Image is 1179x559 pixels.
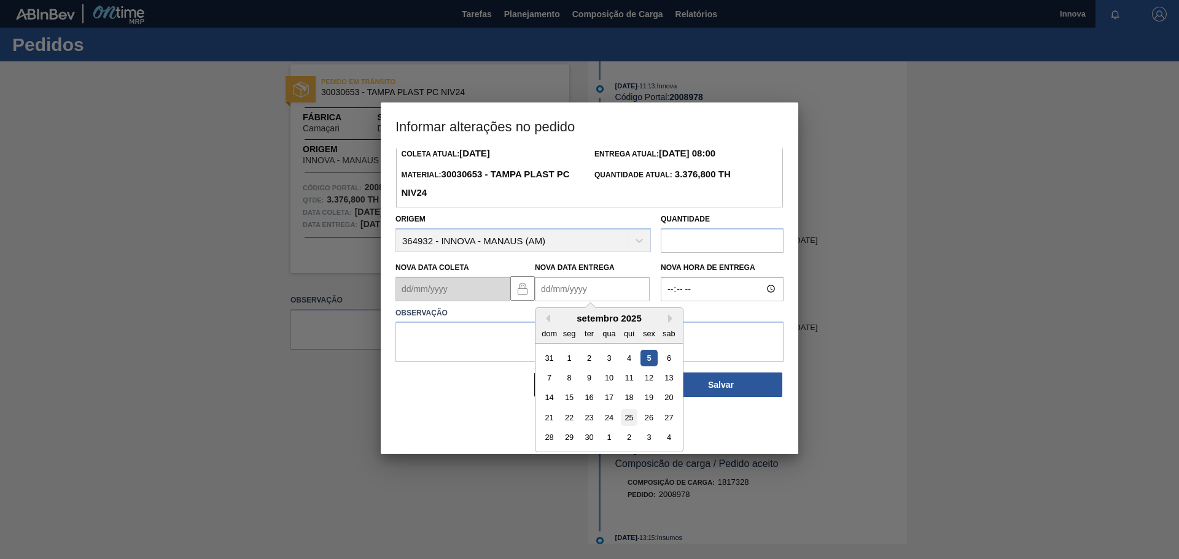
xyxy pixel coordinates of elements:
div: Choose domingo, 21 de setembro de 2025 [541,409,558,426]
div: Choose quinta-feira, 2 de outubro de 2025 [621,429,637,445]
label: Nova Hora de Entrega [661,259,784,277]
div: Choose sábado, 6 de setembro de 2025 [661,349,677,366]
div: Choose sexta-feira, 5 de setembro de 2025 [640,349,657,366]
div: dom [541,325,558,341]
div: ter [581,325,597,341]
div: Choose domingo, 31 de agosto de 2025 [541,349,558,366]
div: Choose terça-feira, 2 de setembro de 2025 [581,349,597,366]
label: Nova Data Coleta [395,263,469,272]
strong: [DATE] 08:00 [659,148,715,158]
div: qui [621,325,637,341]
button: Previous Month [542,314,550,323]
div: Choose sexta-feira, 3 de outubro de 2025 [640,429,657,445]
span: Coleta Atual: [401,150,489,158]
span: Material: [401,171,569,198]
div: qua [601,325,617,341]
div: Choose quarta-feira, 17 de setembro de 2025 [601,389,617,406]
div: Choose domingo, 14 de setembro de 2025 [541,389,558,406]
div: Choose segunda-feira, 29 de setembro de 2025 [561,429,578,445]
label: Observação [395,304,784,322]
div: setembro 2025 [535,313,683,323]
div: sex [640,325,657,341]
div: Choose segunda-feira, 8 de setembro de 2025 [561,369,578,386]
button: Next Month [668,314,677,323]
div: Choose sábado, 4 de outubro de 2025 [661,429,677,445]
div: Choose terça-feira, 9 de setembro de 2025 [581,369,597,386]
div: Choose domingo, 28 de setembro de 2025 [541,429,558,445]
div: Choose segunda-feira, 22 de setembro de 2025 [561,409,578,426]
strong: [DATE] [459,148,490,158]
button: Salvar [660,372,782,397]
strong: 30030653 - TAMPA PLAST PC NIV24 [401,169,569,198]
div: sab [661,325,677,341]
div: Choose sábado, 20 de setembro de 2025 [661,389,677,406]
div: Choose sexta-feira, 26 de setembro de 2025 [640,409,657,426]
input: dd/mm/yyyy [395,277,510,301]
div: Choose quarta-feira, 10 de setembro de 2025 [601,369,617,386]
input: dd/mm/yyyy [535,277,650,301]
div: Choose sábado, 13 de setembro de 2025 [661,369,677,386]
div: Choose segunda-feira, 15 de setembro de 2025 [561,389,578,406]
div: Choose sexta-feira, 12 de setembro de 2025 [640,369,657,386]
div: Choose quarta-feira, 24 de setembro de 2025 [601,409,617,426]
div: Choose quinta-feira, 18 de setembro de 2025 [621,389,637,406]
div: month 2025-09 [539,347,679,447]
div: Choose quarta-feira, 3 de setembro de 2025 [601,349,617,366]
div: Choose terça-feira, 30 de setembro de 2025 [581,429,597,445]
div: Choose sexta-feira, 19 de setembro de 2025 [640,389,657,406]
div: Choose sábado, 27 de setembro de 2025 [661,409,677,426]
div: Choose terça-feira, 16 de setembro de 2025 [581,389,597,406]
div: Choose quarta-feira, 1 de outubro de 2025 [601,429,617,445]
div: Choose quinta-feira, 11 de setembro de 2025 [621,369,637,386]
div: seg [561,325,578,341]
div: Choose segunda-feira, 1 de setembro de 2025 [561,349,578,366]
label: Quantidade [661,215,710,223]
div: Choose quinta-feira, 4 de setembro de 2025 [621,349,637,366]
div: Choose domingo, 7 de setembro de 2025 [541,369,558,386]
button: locked [510,276,535,301]
label: Origem [395,215,426,223]
img: locked [515,281,530,296]
span: Entrega Atual: [594,150,715,158]
button: Fechar [534,372,657,397]
strong: 3.376,800 TH [672,169,731,179]
span: Quantidade Atual: [594,171,731,179]
h3: Informar alterações no pedido [381,102,798,149]
div: Choose terça-feira, 23 de setembro de 2025 [581,409,597,426]
div: Choose quinta-feira, 25 de setembro de 2025 [621,409,637,426]
label: Nova Data Entrega [535,263,615,272]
